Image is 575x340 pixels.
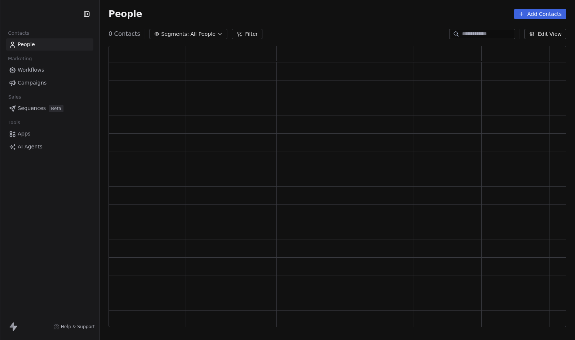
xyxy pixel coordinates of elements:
span: People [18,41,35,48]
span: 0 Contacts [109,30,140,38]
span: Workflows [18,66,44,74]
a: Workflows [6,64,93,76]
span: Contacts [5,28,32,39]
a: SequencesBeta [6,102,93,114]
a: Apps [6,128,93,140]
span: Marketing [5,53,35,64]
a: Campaigns [6,77,93,89]
span: Campaigns [18,79,47,87]
a: AI Agents [6,141,93,153]
span: People [109,8,142,20]
span: Segments: [161,30,189,38]
span: Apps [18,130,31,138]
button: Edit View [524,29,566,39]
span: Tools [5,117,23,128]
button: Add Contacts [514,9,566,19]
span: AI Agents [18,143,42,151]
span: Sales [5,92,24,103]
span: All People [190,30,216,38]
a: Help & Support [54,324,95,330]
a: People [6,38,93,51]
button: Filter [232,29,262,39]
span: Sequences [18,104,46,112]
span: Beta [49,105,63,112]
span: Help & Support [61,324,95,330]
